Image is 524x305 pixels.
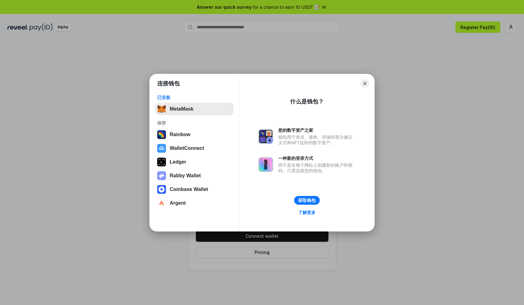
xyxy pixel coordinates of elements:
[278,155,356,161] div: 一种新的登录方式
[155,156,234,168] button: Ledger
[298,198,316,203] div: 获取钱包
[170,187,208,192] div: Coinbase Wallet
[361,79,369,88] button: Close
[157,144,166,153] img: svg+xml,%3Csvg%20width%3D%2228%22%20height%3D%2228%22%20viewBox%3D%220%200%2028%2028%22%20fill%3D...
[155,183,234,196] button: Coinbase Wallet
[278,162,356,174] div: 而不是在每个网站上创建新的账户和密码，只需连接您的钱包。
[290,98,324,105] div: 什么是钱包？
[170,106,193,112] div: MetaMask
[157,171,166,180] img: svg+xml,%3Csvg%20xmlns%3D%22http%3A%2F%2Fwww.w3.org%2F2000%2Fsvg%22%20fill%3D%22none%22%20viewBox...
[294,208,319,217] a: 了解更多
[157,130,166,139] img: svg+xml,%3Csvg%20width%3D%22120%22%20height%3D%22120%22%20viewBox%3D%220%200%20120%20120%22%20fil...
[170,145,204,151] div: WalletConnect
[170,159,186,165] div: Ledger
[155,128,234,141] button: Rainbow
[155,197,234,209] button: Argent
[258,157,273,172] img: svg+xml,%3Csvg%20xmlns%3D%22http%3A%2F%2Fwww.w3.org%2F2000%2Fsvg%22%20fill%3D%22none%22%20viewBox...
[294,196,320,205] button: 获取钱包
[170,200,186,206] div: Argent
[155,169,234,182] button: Rabby Wallet
[278,127,356,133] div: 您的数字资产之家
[170,132,191,137] div: Rainbow
[155,142,234,155] button: WalletConnect
[298,210,316,215] div: 了解更多
[157,120,232,126] div: 推荐
[157,158,166,166] img: svg+xml,%3Csvg%20xmlns%3D%22http%3A%2F%2Fwww.w3.org%2F2000%2Fsvg%22%20width%3D%2228%22%20height%3...
[170,173,201,179] div: Rabby Wallet
[157,185,166,194] img: svg+xml,%3Csvg%20width%3D%2228%22%20height%3D%2228%22%20viewBox%3D%220%200%2028%2028%22%20fill%3D...
[157,80,180,87] h1: 连接钱包
[157,105,166,113] img: svg+xml,%3Csvg%20fill%3D%22none%22%20height%3D%2233%22%20viewBox%3D%220%200%2035%2033%22%20width%...
[278,134,356,145] div: 钱包用于发送、接收、存储和显示像以太坊和NFT这样的数字资产。
[157,199,166,207] img: svg+xml,%3Csvg%20width%3D%2228%22%20height%3D%2228%22%20viewBox%3D%220%200%2028%2028%22%20fill%3D...
[258,129,273,144] img: svg+xml,%3Csvg%20xmlns%3D%22http%3A%2F%2Fwww.w3.org%2F2000%2Fsvg%22%20fill%3D%22none%22%20viewBox...
[157,95,232,100] div: 已安装
[155,103,234,115] button: MetaMask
